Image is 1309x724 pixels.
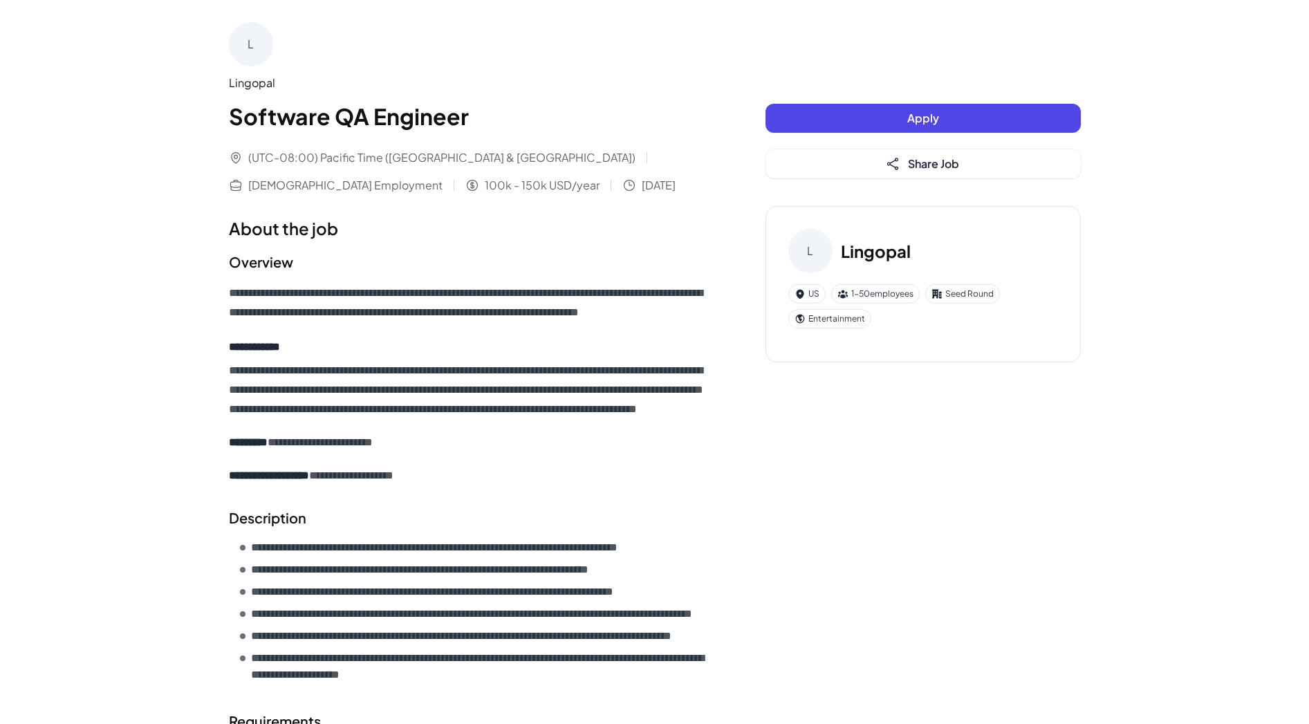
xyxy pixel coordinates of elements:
span: 100k - 150k USD/year [485,177,600,194]
h1: About the job [229,216,710,241]
div: Entertainment [788,309,871,328]
div: US [788,284,826,304]
span: Apply [907,111,939,125]
h1: Software QA Engineer [229,100,710,133]
span: Share Job [908,156,959,171]
span: (UTC-08:00) Pacific Time ([GEOGRAPHIC_DATA] & [GEOGRAPHIC_DATA]) [248,149,635,166]
h2: Description [229,508,710,528]
span: [DATE] [642,177,676,194]
h3: Lingopal [841,239,911,263]
div: Lingopal [229,75,710,91]
div: Seed Round [925,284,1000,304]
button: Apply [765,104,1081,133]
div: L [229,22,273,66]
span: [DEMOGRAPHIC_DATA] Employment [248,177,443,194]
button: Share Job [765,149,1081,178]
div: L [788,229,833,273]
h2: Overview [229,252,710,272]
div: 1-50 employees [831,284,920,304]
